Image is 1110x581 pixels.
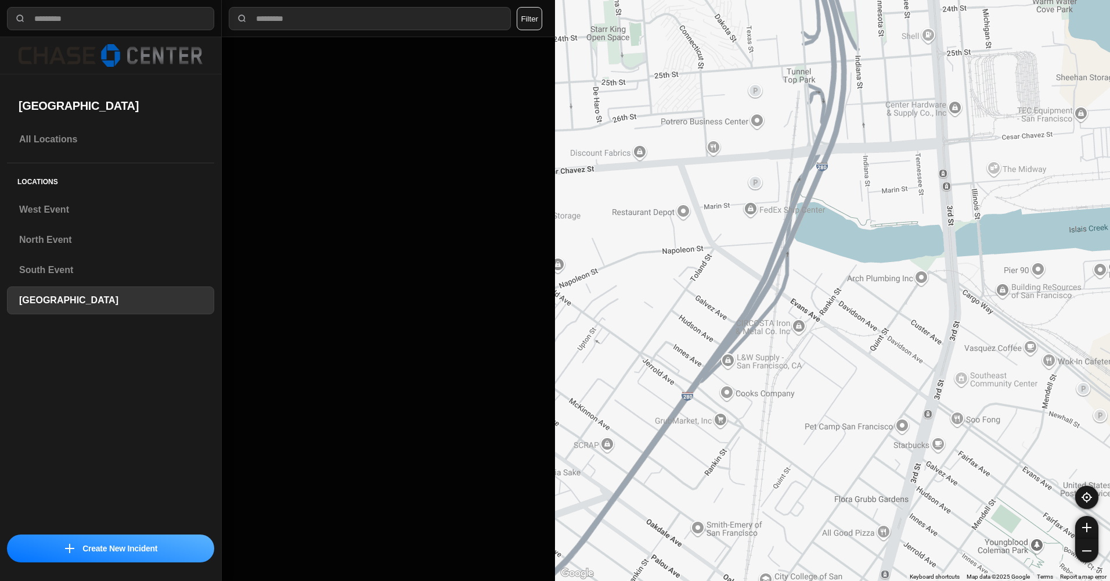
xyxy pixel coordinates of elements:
a: Report a map error [1060,573,1107,580]
a: North Event [7,226,214,254]
img: recenter [1082,492,1092,503]
button: Filter [517,7,542,30]
img: logo [19,44,203,67]
img: Google [558,566,596,581]
a: [GEOGRAPHIC_DATA] [7,286,214,314]
h3: North Event [19,233,202,247]
span: Map data ©2025 Google [967,573,1030,580]
a: Terms (opens in new tab) [1037,573,1053,580]
a: Open this area in Google Maps (opens a new window) [558,566,596,581]
a: South Event [7,256,214,284]
a: All Locations [7,125,214,153]
h3: South Event [19,263,202,277]
button: recenter [1075,486,1098,509]
img: zoom-in [1082,523,1091,532]
img: search [236,13,248,24]
h3: West Event [19,203,202,217]
h3: [GEOGRAPHIC_DATA] [19,293,202,307]
h2: [GEOGRAPHIC_DATA] [19,98,203,114]
a: West Event [7,196,214,224]
button: iconCreate New Incident [7,535,214,562]
img: search [15,13,26,24]
p: Create New Incident [82,543,157,554]
button: zoom-in [1075,516,1098,539]
img: icon [65,544,74,553]
h5: Locations [7,163,214,196]
img: zoom-out [1082,546,1091,555]
button: zoom-out [1075,539,1098,562]
h3: All Locations [19,132,202,146]
button: Keyboard shortcuts [910,573,960,581]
